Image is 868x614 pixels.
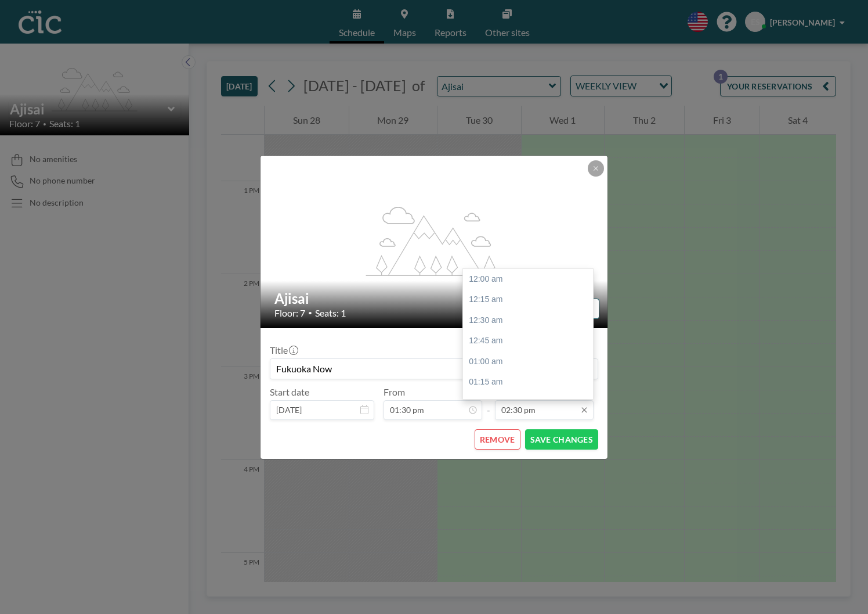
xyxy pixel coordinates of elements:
[270,344,297,356] label: Title
[384,386,405,398] label: From
[463,351,593,372] div: 01:00 am
[274,307,305,319] span: Floor: 7
[270,359,598,379] input: (No title)
[487,390,490,416] span: -
[463,269,593,290] div: 12:00 am
[463,372,593,393] div: 01:15 am
[315,307,346,319] span: Seats: 1
[270,386,309,398] label: Start date
[463,393,593,414] div: 01:30 am
[274,290,595,307] h2: Ajisai
[463,331,593,351] div: 12:45 am
[463,310,593,331] div: 12:30 am
[463,289,593,310] div: 12:15 am
[525,429,598,450] button: SAVE CHANGES
[475,429,520,450] button: REMOVE
[308,308,312,317] span: •
[366,206,503,275] g: flex-grow: 1.2;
